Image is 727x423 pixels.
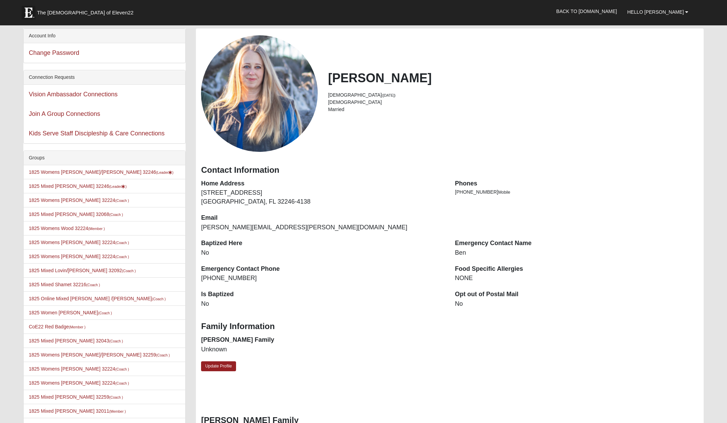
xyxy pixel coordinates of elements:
[627,9,684,15] span: Hello [PERSON_NAME]
[328,71,699,85] h2: [PERSON_NAME]
[201,361,236,371] a: Update Profile
[455,290,699,299] dt: Opt out of Postal Mail
[29,296,166,301] a: 1825 Online Mixed [PERSON_NAME] /[PERSON_NAME](Coach )
[109,339,123,343] small: (Coach )
[201,249,445,257] dd: No
[29,338,123,343] a: 1825 Mixed [PERSON_NAME] 32043(Coach )
[455,189,699,196] li: [PHONE_NUMBER]
[29,380,129,386] a: 1825 Womens [PERSON_NAME] 32224(Coach )
[69,325,85,329] small: (Member )
[29,91,118,98] a: Vision Ambassador Connections
[328,92,699,99] li: [DEMOGRAPHIC_DATA]
[109,395,123,399] small: (Coach )
[201,239,445,248] dt: Baptized Here
[29,408,126,414] a: 1825 Mixed [PERSON_NAME] 32011(Member )
[455,179,699,188] dt: Phones
[201,179,445,188] dt: Home Address
[29,394,123,400] a: 1825 Mixed [PERSON_NAME] 32259(Coach )
[498,190,510,195] span: Mobile
[29,268,136,273] a: 1825 Mixed Lovin/[PERSON_NAME] 32092(Coach )
[98,311,112,315] small: (Coach )
[201,345,445,354] dd: Unknown
[201,265,445,274] dt: Emergency Contact Phone
[455,249,699,257] dd: Ben
[156,170,174,174] small: (Leader )
[455,300,699,309] dd: No
[115,198,129,203] small: (Coach )
[156,353,170,357] small: (Coach )
[109,184,127,189] small: (Leader )
[29,130,165,137] a: Kids Serve Staff Discipleship & Care Connections
[201,300,445,309] dd: No
[328,106,699,113] li: Married
[201,189,445,206] dd: [STREET_ADDRESS] [GEOGRAPHIC_DATA], FL 32246-4138
[22,6,35,20] img: Eleven22 logo
[29,169,174,175] a: 1825 Womens [PERSON_NAME]/[PERSON_NAME] 32246(Leader)
[115,381,129,385] small: (Coach )
[29,352,170,358] a: 1825 Womens [PERSON_NAME]/[PERSON_NAME] 32259(Coach )
[109,213,123,217] small: (Coach )
[29,240,129,245] a: 1825 Womens [PERSON_NAME] 32224(Coach )
[29,324,85,329] a: CoE22 Red Badge(Member )
[201,165,699,175] h3: Contact Information
[382,93,396,97] small: ([DATE])
[455,265,699,274] dt: Food Specific Allergies
[29,197,129,203] a: 1825 Womens [PERSON_NAME] 32224(Coach )
[29,310,112,315] a: 1825 Women [PERSON_NAME](Coach )
[29,366,129,372] a: 1825 Womens [PERSON_NAME] 32224(Coach )
[24,70,185,85] div: Connection Requests
[29,254,129,259] a: 1825 Womens [PERSON_NAME] 32224(Coach )
[115,367,129,371] small: (Coach )
[37,9,133,16] span: The [DEMOGRAPHIC_DATA] of Eleven22
[122,269,136,273] small: (Coach )
[201,322,699,331] h3: Family Information
[29,49,79,56] a: Change Password
[29,110,100,117] a: Join A Group Connections
[24,29,185,43] div: Account Info
[201,274,445,283] dd: [PHONE_NUMBER]
[201,290,445,299] dt: Is Baptized
[109,409,126,413] small: (Member )
[88,227,105,231] small: (Member )
[201,336,445,345] dt: [PERSON_NAME] Family
[328,99,699,106] li: [DEMOGRAPHIC_DATA]
[18,2,155,20] a: The [DEMOGRAPHIC_DATA] of Eleven22
[115,241,129,245] small: (Coach )
[152,297,166,301] small: (Coach )
[29,282,100,287] a: 1825 Mixed Shamet 32216(Coach )
[201,214,445,222] dt: Email
[455,239,699,248] dt: Emergency Contact Name
[201,35,318,152] a: View Fullsize Photo
[29,183,127,189] a: 1825 Mixed [PERSON_NAME] 32246(Leader)
[115,255,129,259] small: (Coach )
[29,211,123,217] a: 1825 Mixed [PERSON_NAME] 32068(Coach )
[29,226,105,231] a: 1825 Womens Wood 32224(Member )
[86,283,100,287] small: (Coach )
[24,151,185,165] div: Groups
[201,223,445,232] dd: [PERSON_NAME][EMAIL_ADDRESS][PERSON_NAME][DOMAIN_NAME]
[622,3,693,21] a: Hello [PERSON_NAME]
[551,3,622,20] a: Back to [DOMAIN_NAME]
[455,274,699,283] dd: NONE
